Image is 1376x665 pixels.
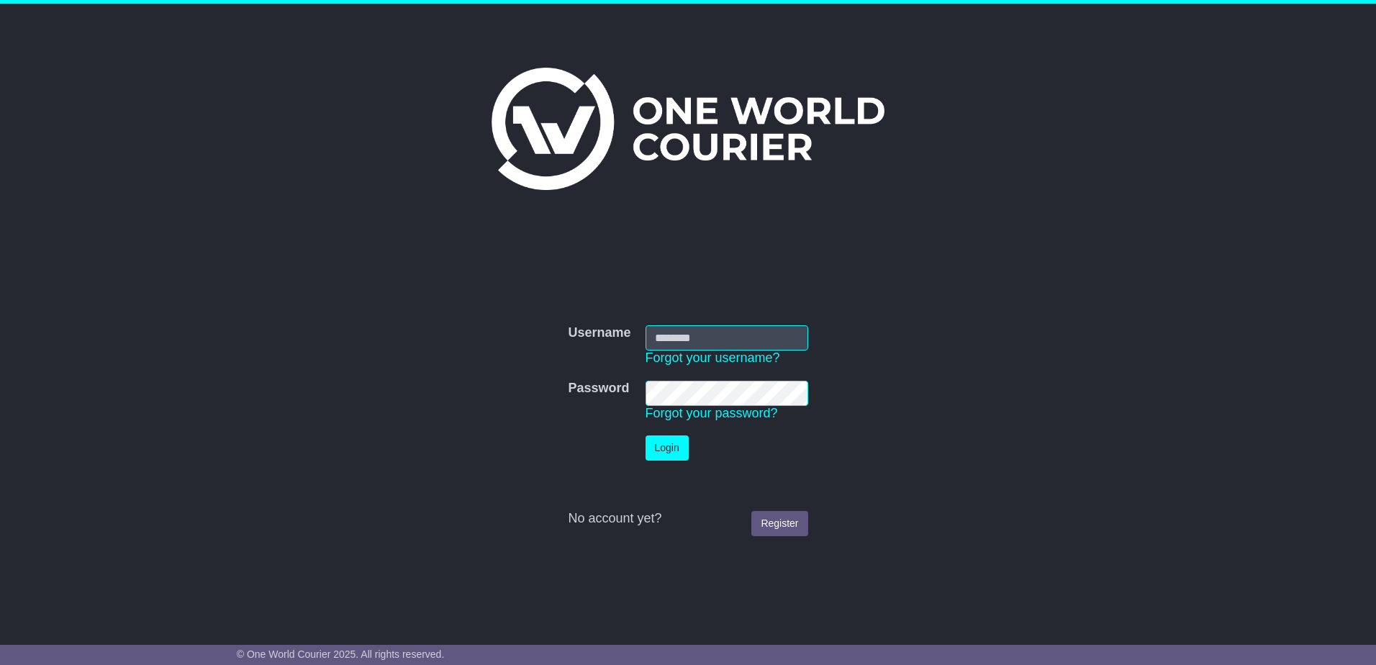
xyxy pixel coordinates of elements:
label: Username [568,325,630,341]
div: No account yet? [568,511,807,527]
a: Register [751,511,807,536]
a: Forgot your username? [646,350,780,365]
button: Login [646,435,689,461]
span: © One World Courier 2025. All rights reserved. [237,648,445,660]
a: Forgot your password? [646,406,778,420]
label: Password [568,381,629,397]
img: One World [492,68,884,190]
